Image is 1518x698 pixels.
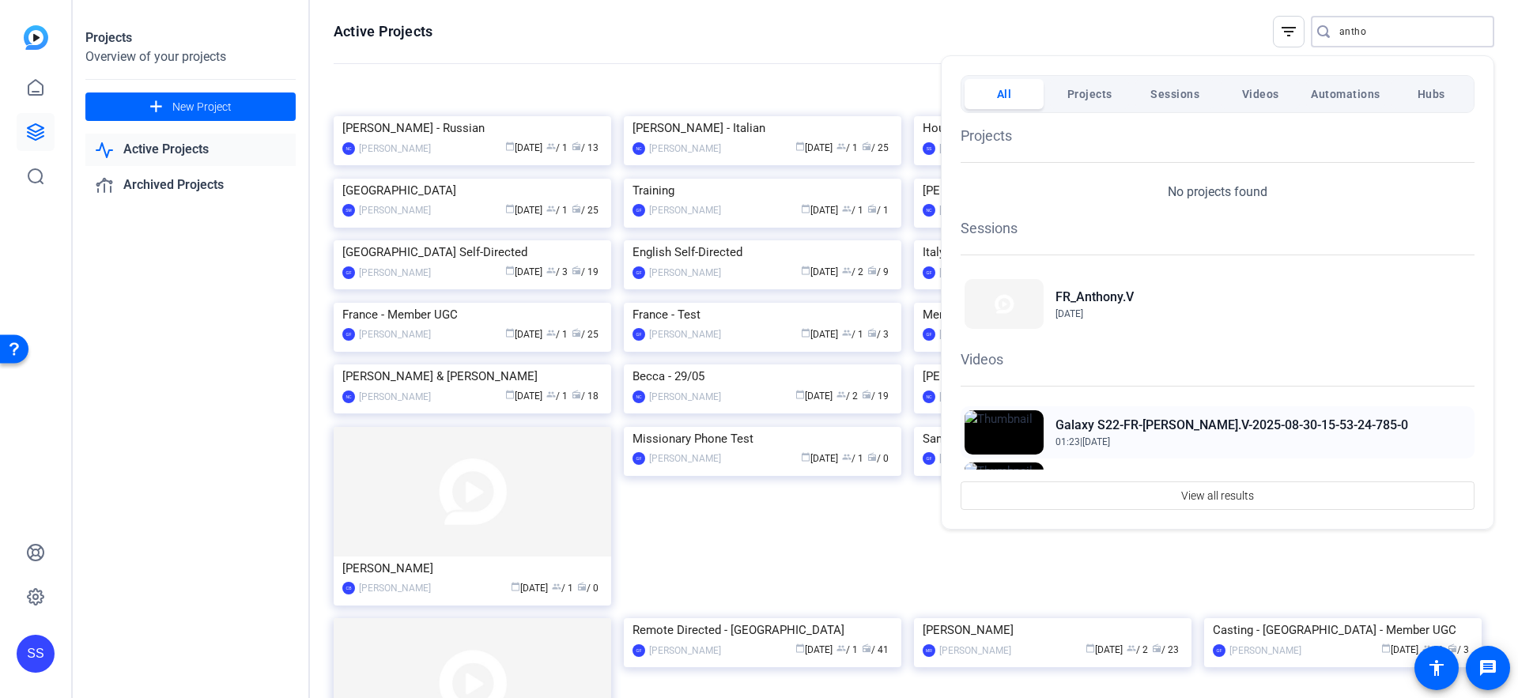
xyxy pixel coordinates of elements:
span: Hubs [1418,80,1445,108]
h1: Sessions [961,217,1475,239]
span: 01:23 [1055,436,1080,447]
span: View all results [1181,481,1254,511]
img: Thumbnail [965,410,1044,455]
h1: Projects [961,125,1475,146]
img: Thumbnail [965,462,1044,507]
span: Projects [1067,80,1112,108]
p: No projects found [1168,183,1267,202]
span: Sessions [1150,80,1199,108]
span: | [1080,436,1082,447]
h2: Galaxy S22-FR-[PERSON_NAME].V-2025-08-30-15-52-15-903-0 [1055,469,1408,488]
h2: FR_Anthony.V [1055,288,1134,307]
button: View all results [961,481,1475,510]
span: All [997,80,1012,108]
h2: Galaxy S22-FR-[PERSON_NAME].V-2025-08-30-15-53-24-785-0 [1055,416,1408,435]
span: [DATE] [1082,436,1110,447]
span: [DATE] [1055,308,1083,319]
span: Automations [1311,80,1380,108]
img: Thumbnail [965,279,1044,329]
h1: Videos [961,349,1475,370]
span: Videos [1242,80,1279,108]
